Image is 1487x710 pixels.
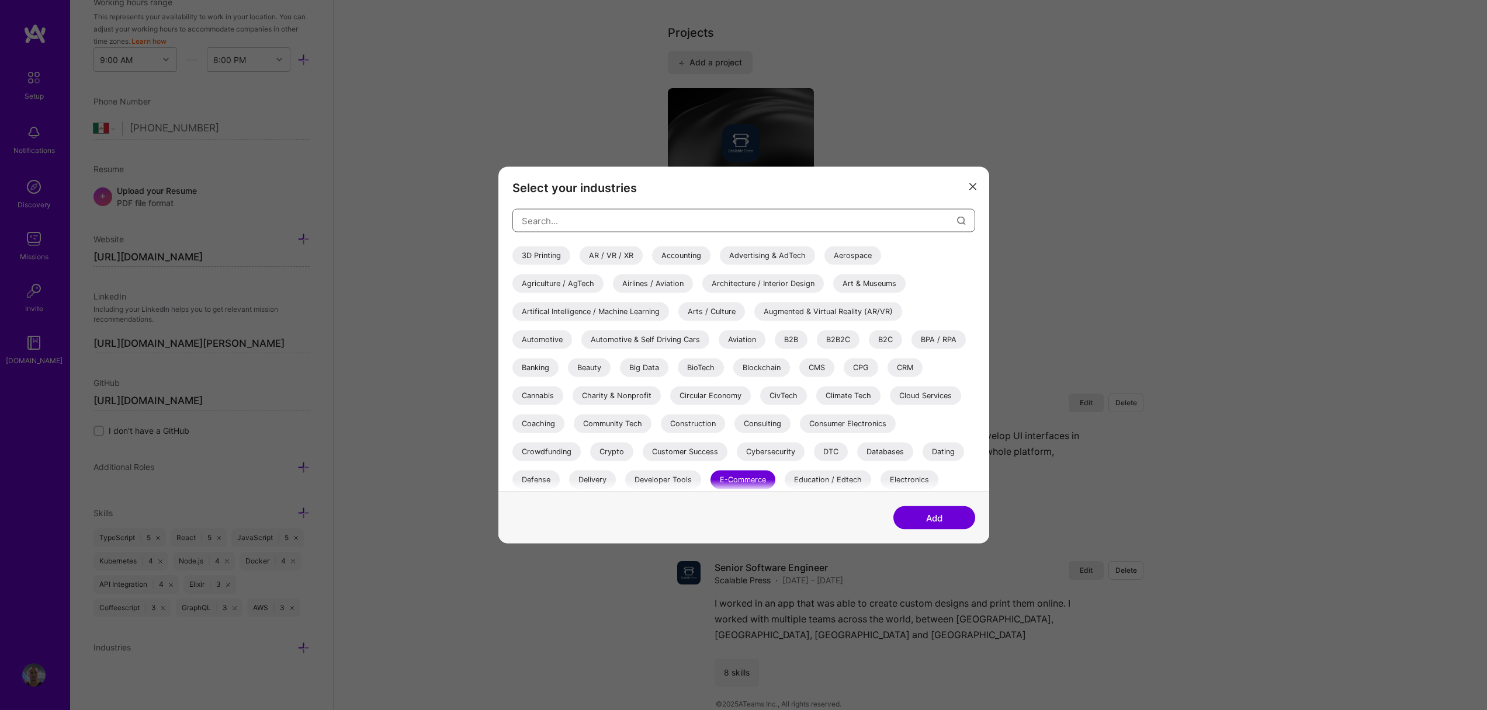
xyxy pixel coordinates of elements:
div: Customer Success [643,443,727,461]
div: Crowdfunding [512,443,581,461]
div: Construction [661,415,725,433]
div: Defense [512,471,560,489]
div: Crypto [590,443,633,461]
div: Electronics [881,471,938,489]
div: CMS [799,359,834,377]
div: Blockchain [733,359,790,377]
div: Accounting [652,246,710,265]
div: Aviation [719,330,765,349]
div: B2C [869,330,902,349]
div: Databases [857,443,913,461]
div: Community Tech [574,415,651,433]
div: AR / VR / XR [580,246,643,265]
div: Art & Museums [833,274,906,293]
div: Architecture / Interior Design [702,274,824,293]
div: B2B2C [817,330,859,349]
div: Automotive [512,330,572,349]
div: Banking [512,359,559,377]
div: Consulting [734,415,791,433]
div: BPA / RPA [911,330,966,349]
h3: Select your industries [512,181,975,195]
div: Charity & Nonprofit [573,387,661,405]
div: BioTech [678,359,724,377]
div: Automotive & Self Driving Cars [581,330,709,349]
div: Agriculture / AgTech [512,274,604,293]
div: Cybersecurity [737,443,805,461]
div: E-Commerce [710,471,775,489]
input: Search... [522,206,957,235]
div: Advertising & AdTech [720,246,815,265]
div: Climate Tech [816,387,881,405]
div: Circular Economy [670,387,751,405]
div: Consumer Electronics [800,415,896,433]
div: Coaching [512,415,564,433]
i: icon Close [969,183,976,190]
div: Cloud Services [890,387,961,405]
div: CivTech [760,387,807,405]
div: Augmented & Virtual Reality (AR/VR) [754,302,902,321]
div: CPG [844,359,878,377]
div: 3D Printing [512,246,570,265]
div: Big Data [620,359,668,377]
div: DTC [814,443,848,461]
div: modal [498,167,989,544]
div: Cannabis [512,387,563,405]
div: Arts / Culture [678,302,745,321]
div: Airlines / Aviation [613,274,693,293]
div: Beauty [568,359,611,377]
div: Developer Tools [625,471,701,489]
div: B2B [775,330,807,349]
div: Aerospace [824,246,881,265]
div: Education / Edtech [785,471,871,489]
div: CRM [888,359,923,377]
div: Delivery [569,471,616,489]
i: icon Search [957,216,966,225]
div: Dating [923,443,964,461]
div: Artifical Intelligence / Machine Learning [512,302,669,321]
button: Add [893,506,975,530]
